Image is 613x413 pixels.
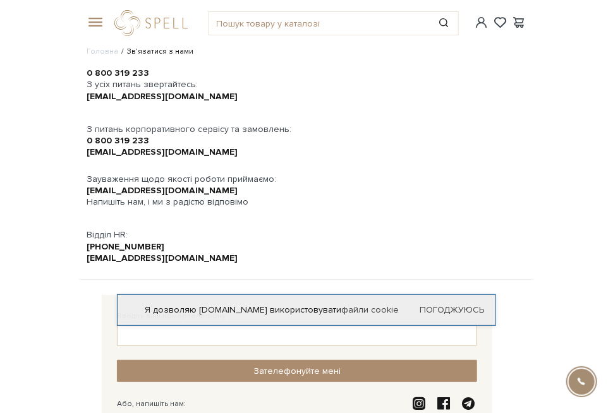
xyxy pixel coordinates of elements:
[79,68,534,158] div: З усіх питань звертайтесь: З питань корпоративного сервісу та замовлень:
[209,12,429,35] input: Пошук товару у каталозі
[79,174,534,264] div: Зауваження щодо якості роботи приймаємо: Напишіть нам, і ми з радістю відповімо Відділ HR:
[118,46,193,57] li: Зв’язатися з нами
[117,360,477,382] button: Зателефонуйте мені
[87,185,238,196] a: [EMAIL_ADDRESS][DOMAIN_NAME]
[420,304,484,316] a: Погоджуюсь
[114,10,193,36] a: logo
[87,147,238,157] a: [EMAIL_ADDRESS][DOMAIN_NAME]
[87,47,118,56] a: Головна
[117,398,186,410] div: Або, напишіть нам:
[87,91,238,102] a: [EMAIL_ADDRESS][DOMAIN_NAME]
[118,304,495,316] div: Я дозволяю [DOMAIN_NAME] використовувати
[87,135,149,146] a: 0 800 319 233
[87,241,164,252] a: [PHONE_NUMBER]
[87,68,149,78] a: 0 800 319 233
[87,253,238,263] a: [EMAIL_ADDRESS][DOMAIN_NAME]
[341,304,399,315] a: файли cookie
[429,12,458,35] button: Пошук товару у каталозі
